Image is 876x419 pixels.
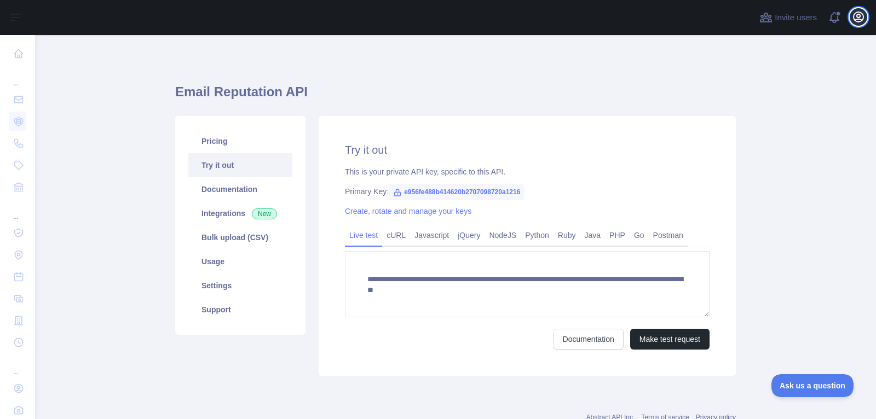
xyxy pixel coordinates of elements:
a: Documentation [188,177,292,201]
div: Primary Key: [345,186,710,197]
a: Try it out [188,153,292,177]
div: ... [9,199,26,221]
a: Integrations New [188,201,292,225]
button: Invite users [757,9,819,26]
a: Java [580,226,606,244]
a: Create, rotate and manage your keys [345,207,471,216]
a: Usage [188,249,292,273]
h1: Email Reputation API [175,83,736,109]
a: PHP [605,226,630,244]
div: This is your private API key, specific to this API. [345,166,710,177]
a: Settings [188,273,292,298]
span: Invite users [775,11,817,24]
a: jQuery [453,226,485,244]
button: Make test request [630,329,710,350]
span: e956fe488b414620b2707098720a1216 [389,184,525,200]
a: Go [630,226,649,244]
a: Javascript [410,226,453,244]
a: Python [521,226,554,244]
a: Pricing [188,129,292,153]
span: New [252,208,277,219]
h2: Try it out [345,142,710,158]
a: Documentation [554,329,624,350]
a: Support [188,298,292,322]
a: Ruby [554,226,580,244]
div: ... [9,354,26,376]
iframe: Toggle Customer Support [771,374,854,397]
a: Live test [345,226,382,244]
a: Postman [649,226,688,244]
a: NodeJS [485,226,521,244]
a: Bulk upload (CSV) [188,225,292,249]
a: cURL [382,226,410,244]
div: ... [9,66,26,88]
